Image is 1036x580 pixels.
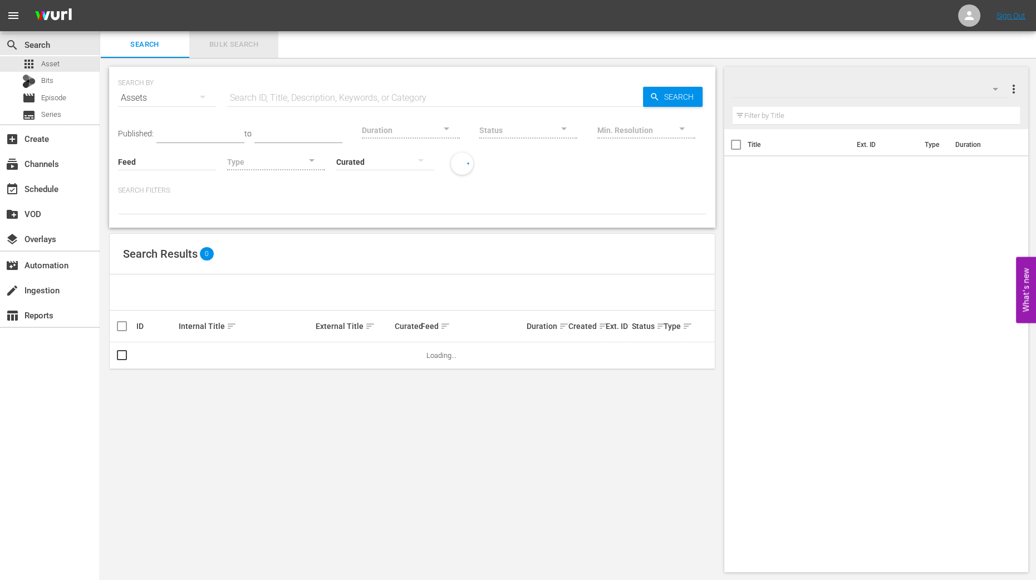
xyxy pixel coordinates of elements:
div: Duration [527,320,566,333]
span: sort [440,321,450,331]
span: Asset [22,57,36,71]
span: sort [559,321,569,331]
p: Search Filters: [118,186,706,195]
span: Episode [41,92,66,104]
div: Ext. ID [606,322,629,331]
button: more_vert [1006,76,1020,102]
span: sort [656,321,666,331]
span: to [244,129,252,138]
span: Ingestion [6,284,19,297]
th: Duration [948,129,1015,160]
th: Title [748,129,851,160]
th: Type [917,129,948,160]
span: menu [7,9,20,22]
div: External Title [316,320,391,333]
span: Reports [6,309,19,322]
span: Search Results [123,247,198,260]
span: Automation [6,259,19,272]
span: Bits [41,75,53,86]
span: VOD [6,208,19,221]
div: Assets [118,82,216,114]
a: Sign Out [996,11,1025,20]
button: Search [643,87,703,107]
div: Created [568,320,602,333]
span: Series [41,109,61,120]
span: sort [227,321,237,331]
span: Loading... [426,351,456,360]
span: Channels [6,158,19,171]
div: Bits [22,75,36,88]
button: Open Feedback Widget [1016,257,1036,323]
div: Internal Title [179,320,312,333]
th: Ext. ID [850,129,917,160]
span: Overlays [6,233,19,246]
span: sort [365,321,375,331]
span: Episode [22,91,36,105]
span: 0 [200,247,214,260]
div: Type [664,320,681,333]
span: Search [6,38,19,52]
span: Bulk Search [196,38,272,51]
span: Create [6,132,19,146]
div: Curated [395,322,418,331]
span: Schedule [6,183,19,196]
span: Asset [41,58,60,70]
span: Published: [118,129,154,138]
div: Feed [421,320,523,333]
span: sort [598,321,608,331]
span: Search [660,87,703,107]
img: ans4CAIJ8jUAAAAAAAAAAAAAAAAAAAAAAAAgQb4GAAAAAAAAAAAAAAAAAAAAAAAAJMjXAAAAAAAAAAAAAAAAAAAAAAAAgAT5G... [27,3,80,29]
span: Series [22,109,36,122]
div: ID [136,322,175,331]
span: Search [107,38,183,51]
span: more_vert [1006,82,1020,96]
div: Status [632,320,660,333]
